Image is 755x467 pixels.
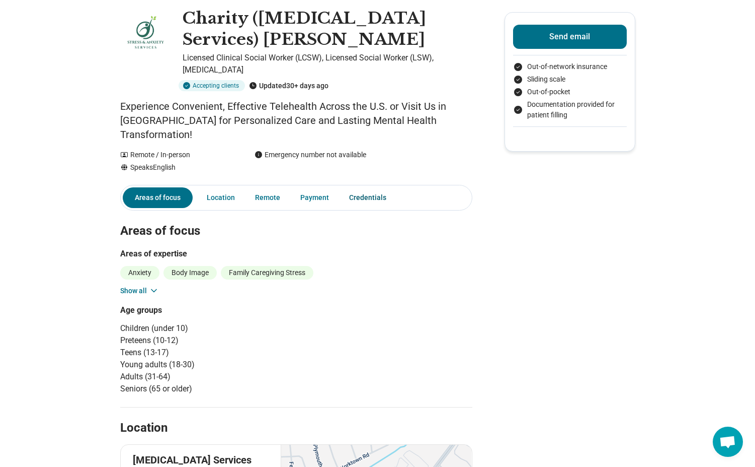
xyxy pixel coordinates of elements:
div: Emergency number not available [255,150,366,160]
a: Areas of focus [123,187,193,208]
a: Location [201,187,241,208]
div: Speaks English [120,162,234,173]
h3: Age groups [120,304,292,316]
a: Open chat [713,427,743,457]
a: Credentials [343,187,398,208]
div: Updated 30+ days ago [249,80,328,91]
h1: Charity ([MEDICAL_DATA] Services) [PERSON_NAME] [183,8,472,50]
h3: Areas of expertise [120,248,472,260]
li: Family Caregiving Stress [221,266,313,280]
li: Out-of-network insurance [513,61,627,72]
a: Remote [249,187,286,208]
li: Out-of-pocket [513,87,627,97]
li: Sliding scale [513,74,627,85]
button: Send email [513,25,627,49]
p: Licensed Clinical Social Worker (LCSW), Licensed Social Worker (LSW), [MEDICAL_DATA] [183,52,472,76]
div: Accepting clients [179,80,245,91]
ul: Payment options [513,61,627,120]
p: Experience Convenient, Effective Telehealth Across the U.S. or Visit Us in [GEOGRAPHIC_DATA] for ... [120,99,472,142]
p: [MEDICAL_DATA] Services [133,453,269,467]
li: Adults (31-64) [120,371,292,383]
img: Charity Truong, Licensed Clinical Social Worker (LCSW) [120,8,171,58]
li: Body Image [163,266,217,280]
li: Documentation provided for patient filling [513,99,627,120]
a: Payment [294,187,335,208]
h2: Location [120,420,167,437]
div: Remote / In-person [120,150,234,160]
li: Children (under 10) [120,322,292,335]
button: Show all [120,286,159,296]
li: Preteens (10-12) [120,335,292,347]
li: Young adults (18-30) [120,359,292,371]
li: Anxiety [120,266,159,280]
h2: Areas of focus [120,198,472,240]
li: Teens (13-17) [120,347,292,359]
li: Seniors (65 or older) [120,383,292,395]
